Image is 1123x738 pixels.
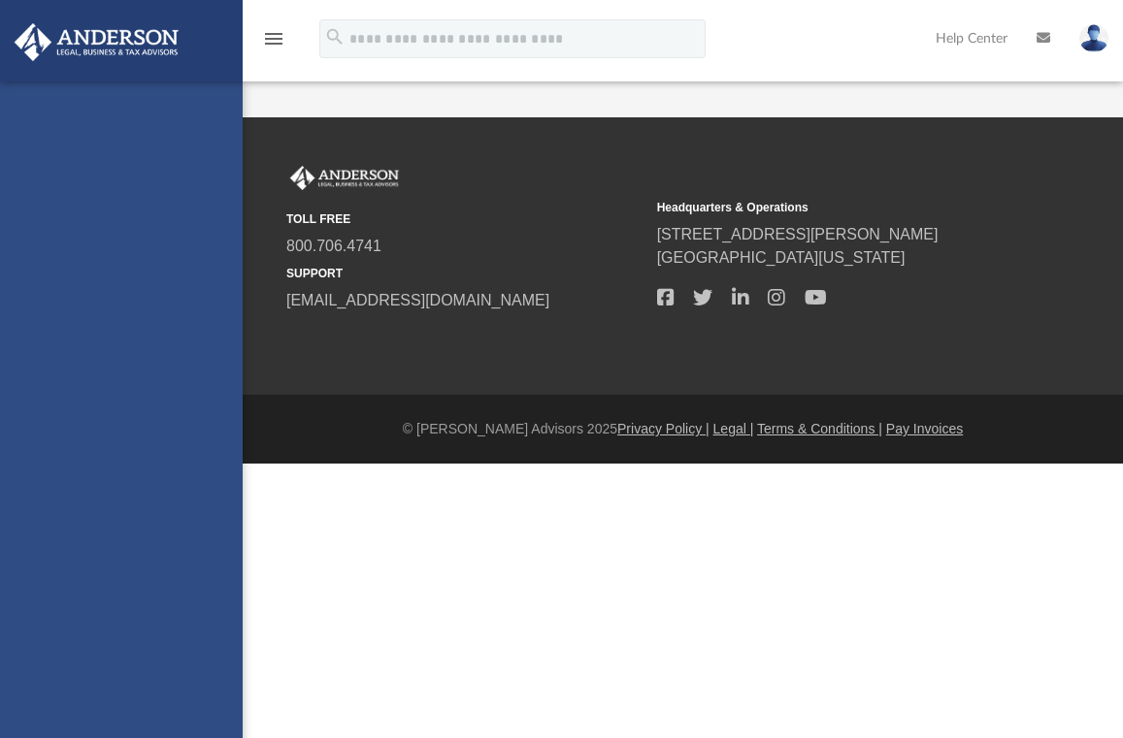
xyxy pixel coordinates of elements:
[713,421,754,436] a: Legal |
[617,421,710,436] a: Privacy Policy |
[286,210,644,228] small: TOLL FREE
[243,419,1123,439] div: © [PERSON_NAME] Advisors 2025
[286,238,381,254] a: 800.706.4741
[886,421,963,436] a: Pay Invoices
[657,199,1014,216] small: Headquarters & Operations
[262,37,285,50] a: menu
[286,292,549,308] a: [EMAIL_ADDRESS][DOMAIN_NAME]
[757,421,882,436] a: Terms & Conditions |
[262,27,285,50] i: menu
[286,265,644,282] small: SUPPORT
[657,226,939,242] a: [STREET_ADDRESS][PERSON_NAME]
[324,26,346,48] i: search
[1079,24,1108,52] img: User Pic
[657,249,906,266] a: [GEOGRAPHIC_DATA][US_STATE]
[9,23,184,61] img: Anderson Advisors Platinum Portal
[286,166,403,191] img: Anderson Advisors Platinum Portal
